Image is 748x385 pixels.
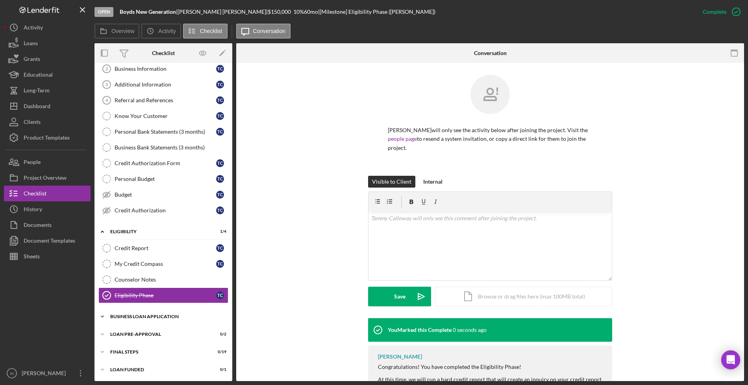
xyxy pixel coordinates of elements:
a: Credit ReportTC [98,240,228,256]
text: IN [10,371,14,376]
div: Educational [24,67,53,85]
div: Documents [24,217,52,235]
button: Product Templates [4,130,91,146]
button: Dashboard [4,98,91,114]
div: FINAL STEPS [110,350,207,354]
div: T C [216,128,224,136]
div: Grants [24,51,40,69]
a: 4Referral and ReferencesTC [98,92,228,108]
div: People [24,154,41,172]
button: Checklist [183,24,228,39]
div: Activity [24,20,43,37]
div: T C [216,159,224,167]
button: Project Overview [4,170,91,186]
a: Counselor Notes [98,272,228,287]
div: LOAN FUNDED [110,367,207,372]
button: Internal [419,176,446,188]
button: Grants [4,51,91,67]
div: My Credit Compass [115,261,216,267]
div: Personal Budget [115,176,216,182]
div: T C [216,96,224,104]
div: | [Milestone] Eligibility Phase ([PERSON_NAME]) [318,9,435,15]
div: History [24,201,42,219]
button: Sheets [4,249,91,264]
div: T C [216,291,224,299]
a: My Credit CompassTC [98,256,228,272]
button: People [4,154,91,170]
div: T C [216,175,224,183]
div: Checklist [152,50,175,56]
div: T C [216,244,224,252]
div: T C [216,81,224,88]
div: Open Intercom Messenger [721,350,740,369]
div: Dashboard [24,98,50,116]
div: Credit Report [115,245,216,251]
a: Eligibility PhaseTC [98,287,228,303]
div: T C [216,112,224,120]
div: Long-Term [24,83,50,100]
div: T C [216,260,224,268]
div: T C [216,191,224,199]
div: Know Your Customer [115,113,216,119]
div: Internal [423,176,443,188]
button: Activity [141,24,181,39]
div: LOAN PRE-APPROVAL [110,332,207,337]
button: Educational [4,67,91,83]
tspan: 4 [106,98,108,103]
button: Checklist [4,186,91,201]
div: T C [216,65,224,73]
div: | [120,9,178,15]
div: 60 mo [304,9,318,15]
label: Conversation [253,28,286,34]
div: Referral and References [115,97,216,103]
button: Overview [94,24,139,39]
div: 0 / 1 [212,367,226,372]
div: [PERSON_NAME] [20,365,71,383]
time: 2025-09-03 18:33 [453,327,487,333]
label: Activity [158,28,176,34]
div: Credit Authorization Form [115,160,216,166]
div: Business Bank Statements (3 months) [115,144,228,151]
div: Sheets [24,249,40,266]
a: Business Bank Statements (3 months) [98,140,228,155]
div: Project Overview [24,170,67,188]
div: Document Templates [24,233,75,251]
a: 2Business InformationTC [98,61,228,77]
div: You Marked this Complete [388,327,452,333]
div: 1 / 4 [212,229,226,234]
button: Save [368,287,431,306]
a: Credit AuthorizationTC [98,203,228,218]
span: $150,000 [268,8,291,15]
div: Conversation [474,50,507,56]
a: Know Your CustomerTC [98,108,228,124]
button: Document Templates [4,233,91,249]
div: Clients [24,114,41,132]
div: Visible to Client [372,176,411,188]
button: Clients [4,114,91,130]
a: Credit Authorization FormTC [98,155,228,171]
a: Personal BudgetTC [98,171,228,187]
div: 0 / 2 [212,332,226,337]
button: IN[PERSON_NAME] [4,365,91,381]
a: people page [388,135,417,142]
div: ELIGIBILITY [110,229,207,234]
button: History [4,201,91,217]
label: Overview [111,28,134,34]
button: Activity [4,20,91,35]
div: Save [394,287,405,306]
div: Business Information [115,66,216,72]
div: [PERSON_NAME] [PERSON_NAME] | [178,9,268,15]
div: Credit Authorization [115,207,216,214]
button: Long-Term [4,83,91,98]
